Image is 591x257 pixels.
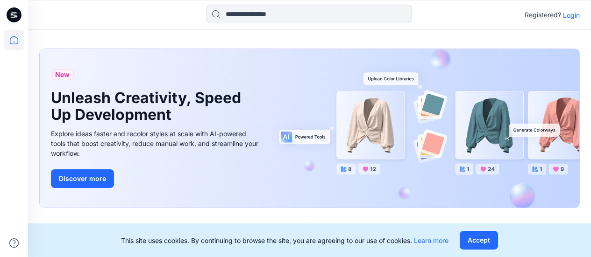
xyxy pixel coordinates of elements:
[460,231,498,250] button: Accept
[51,129,261,158] div: Explore ideas faster and recolor styles at scale with AI-powered tools that boost creativity, red...
[51,169,261,188] a: Discover more
[51,169,114,188] button: Discover more
[121,236,449,245] p: This site uses cookies. By continuing to browse the site, you are agreeing to our use of cookies.
[51,90,247,123] h1: Unleash Creativity, Speed Up Development
[525,9,561,21] p: Registered?
[414,236,449,244] a: Learn more
[55,69,70,80] span: New
[563,10,580,20] p: Login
